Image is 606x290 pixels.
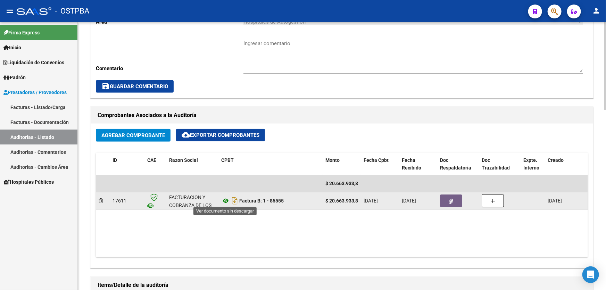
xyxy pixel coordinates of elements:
span: Exportar Comprobantes [182,132,259,138]
span: Doc Trazabilidad [482,157,510,171]
span: [DATE] [548,198,562,204]
strong: $ 20.663.933,89 [325,198,361,204]
span: Fecha Cpbt [364,157,389,163]
datatable-header-cell: Fecha Recibido [399,153,437,176]
span: Liquidación de Convenios [3,59,64,66]
button: Agregar Comprobante [96,129,171,142]
datatable-header-cell: CAE [144,153,166,176]
span: Guardar Comentario [101,83,168,90]
span: [DATE] [364,198,378,204]
span: Creado [548,157,564,163]
button: Guardar Comentario [96,80,174,93]
span: 17611 [113,198,126,204]
span: Inicio [3,44,21,51]
span: Firma Express [3,29,40,36]
span: $ 20.663.933,89 [325,181,361,186]
span: Razon Social [169,157,198,163]
datatable-header-cell: Doc Respaldatoria [437,153,479,176]
datatable-header-cell: CPBT [218,153,323,176]
div: Open Intercom Messenger [582,266,599,283]
mat-icon: menu [6,7,14,15]
datatable-header-cell: Razon Social [166,153,218,176]
span: Agregar Comprobante [101,132,165,139]
span: Fecha Recibido [402,157,421,171]
mat-icon: cloud_download [182,131,190,139]
p: Comentario [96,65,243,72]
mat-icon: person [592,7,600,15]
span: Padrón [3,74,26,81]
span: ID [113,157,117,163]
span: Doc Respaldatoria [440,157,471,171]
datatable-header-cell: Expte. Interno [521,153,545,176]
datatable-header-cell: ID [110,153,144,176]
i: Descargar documento [230,195,239,206]
h1: Comprobantes Asociados a la Auditoría [98,110,586,121]
span: Expte. Interno [523,157,539,171]
span: CPBT [221,157,234,163]
mat-icon: save [101,82,110,90]
strong: Factura B: 1 - 85555 [239,198,284,204]
datatable-header-cell: Monto [323,153,361,176]
span: Prestadores / Proveedores [3,89,67,96]
button: Exportar Comprobantes [176,129,265,141]
span: Monto [325,157,340,163]
span: Hospitales Públicos [3,178,54,186]
datatable-header-cell: Fecha Cpbt [361,153,399,176]
datatable-header-cell: Creado [545,153,593,176]
span: CAE [147,157,156,163]
span: [DATE] [402,198,416,204]
div: FACTURACION Y COBRANZA DE LOS EFECTORES PUBLICOS S.E. [169,193,216,225]
span: - OSTPBA [55,3,89,19]
datatable-header-cell: Doc Trazabilidad [479,153,521,176]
